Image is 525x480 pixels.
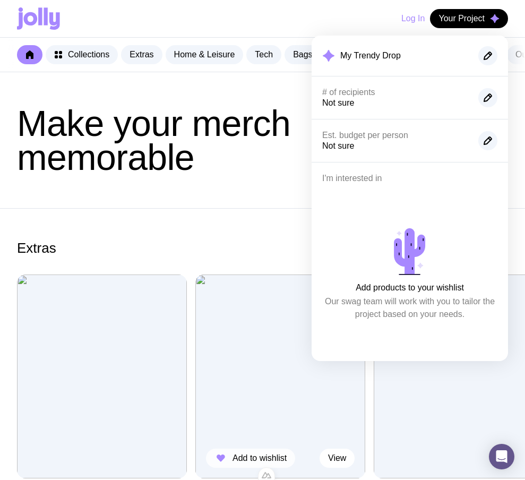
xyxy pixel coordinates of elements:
[438,13,485,24] span: Your Project
[322,295,497,321] p: Our swag team will work with you to tailor the project based on your needs.
[17,240,56,256] h2: Extras
[320,449,355,468] a: View
[206,449,295,468] button: Add to wishlist
[322,173,497,184] h4: I'm interested in
[121,45,162,64] a: Extras
[246,45,281,64] a: Tech
[430,9,508,28] button: Your Project
[322,141,354,150] span: Not sure
[356,281,464,294] p: Add products to your wishlist
[285,45,321,64] a: Bags
[233,453,287,464] span: Add to wishlist
[340,50,401,61] h2: My Trendy Drop
[489,444,514,469] div: Open Intercom Messenger
[68,49,109,60] span: Collections
[17,103,290,177] span: Make your merch memorable
[166,45,244,64] a: Home & Leisure
[322,98,354,107] span: Not sure
[322,130,470,141] h4: Est. budget per person
[46,45,118,64] a: Collections
[401,9,425,28] button: Log In
[322,87,470,98] h4: # of recipients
